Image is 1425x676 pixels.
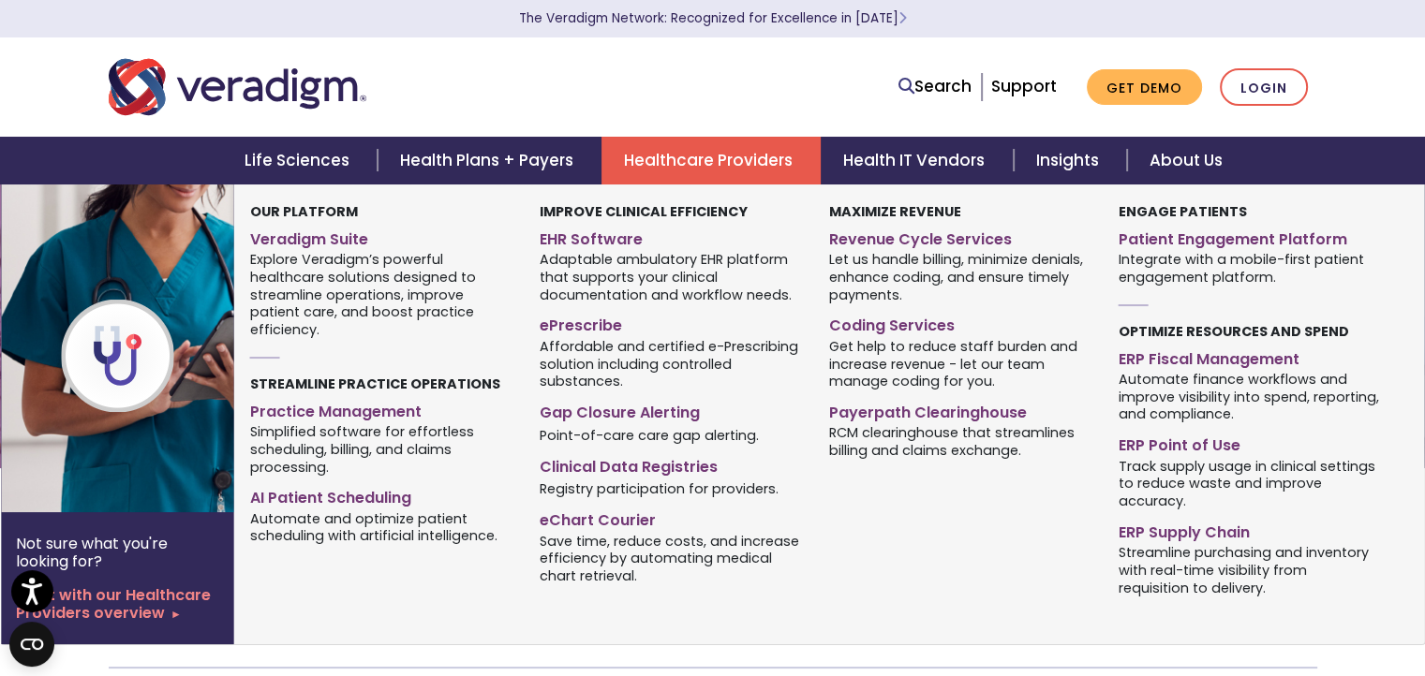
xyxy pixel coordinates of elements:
strong: Engage Patients [1118,202,1246,221]
a: Health IT Vendors [821,137,1013,184]
strong: Optimize Resources and Spend [1118,322,1348,341]
span: Registry participation for providers. [540,479,779,498]
span: Explore Veradigm’s powerful healthcare solutions designed to streamline operations, improve patie... [250,250,512,339]
a: Life Sciences [222,137,378,184]
a: Support [991,75,1057,97]
p: Not sure what you're looking for? [16,535,218,570]
a: Revenue Cycle Services [829,223,1091,250]
strong: Maximize Revenue [829,202,961,221]
button: Open CMP widget [9,622,54,667]
span: Streamline purchasing and inventory with real-time visibility from requisition to delivery. [1118,543,1379,597]
a: EHR Software [540,223,801,250]
a: Search [898,74,972,99]
img: Healthcare Provider [1,184,303,512]
a: Coding Services [829,309,1091,336]
span: Track supply usage in clinical settings to reduce waste and improve accuracy. [1118,456,1379,510]
strong: Streamline Practice Operations [250,375,500,393]
span: Automate finance workflows and improve visibility into spend, reporting, and compliance. [1118,369,1379,423]
span: Save time, reduce costs, and increase efficiency by automating medical chart retrieval. [540,531,801,585]
a: Clinical Data Registries [540,450,801,478]
strong: Improve Clinical Efficiency [540,202,748,221]
span: Automate and optimize patient scheduling with artificial intelligence. [250,508,512,545]
a: Insights [1014,137,1127,184]
a: ERP Supply Chain [1118,516,1379,543]
a: ERP Fiscal Management [1118,343,1379,370]
a: Practice Management [250,395,512,422]
a: The Veradigm Network: Recognized for Excellence in [DATE]Learn More [519,9,907,27]
a: Start with our Healthcare Providers overview [16,586,218,622]
span: Let us handle billing, minimize denials, enhance coding, and ensure timely payments. [829,250,1091,304]
a: Health Plans + Payers [378,137,601,184]
a: Payerpath Clearinghouse [829,396,1091,423]
a: Patient Engagement Platform [1118,223,1379,250]
a: Veradigm Suite [250,223,512,250]
a: Gap Closure Alerting [540,396,801,423]
span: RCM clearinghouse that streamlines billing and claims exchange. [829,423,1091,460]
strong: Our Platform [250,202,358,221]
a: ERP Point of Use [1118,429,1379,456]
a: About Us [1127,137,1245,184]
span: Learn More [898,9,907,27]
span: Integrate with a mobile-first patient engagement platform. [1118,250,1379,287]
img: Veradigm logo [109,56,366,118]
span: Affordable and certified e-Prescribing solution including controlled substances. [540,336,801,390]
a: eChart Courier [540,504,801,531]
span: Get help to reduce staff burden and increase revenue - let our team manage coding for you. [829,336,1091,390]
a: ePrescribe [540,309,801,336]
a: Healthcare Providers [601,137,821,184]
a: Get Demo [1087,69,1202,106]
span: Simplified software for effortless scheduling, billing, and claims processing. [250,422,512,477]
span: Adaptable ambulatory EHR platform that supports your clinical documentation and workflow needs. [540,250,801,304]
a: Login [1220,68,1308,107]
span: Point-of-care care gap alerting. [540,425,759,444]
a: AI Patient Scheduling [250,481,512,508]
